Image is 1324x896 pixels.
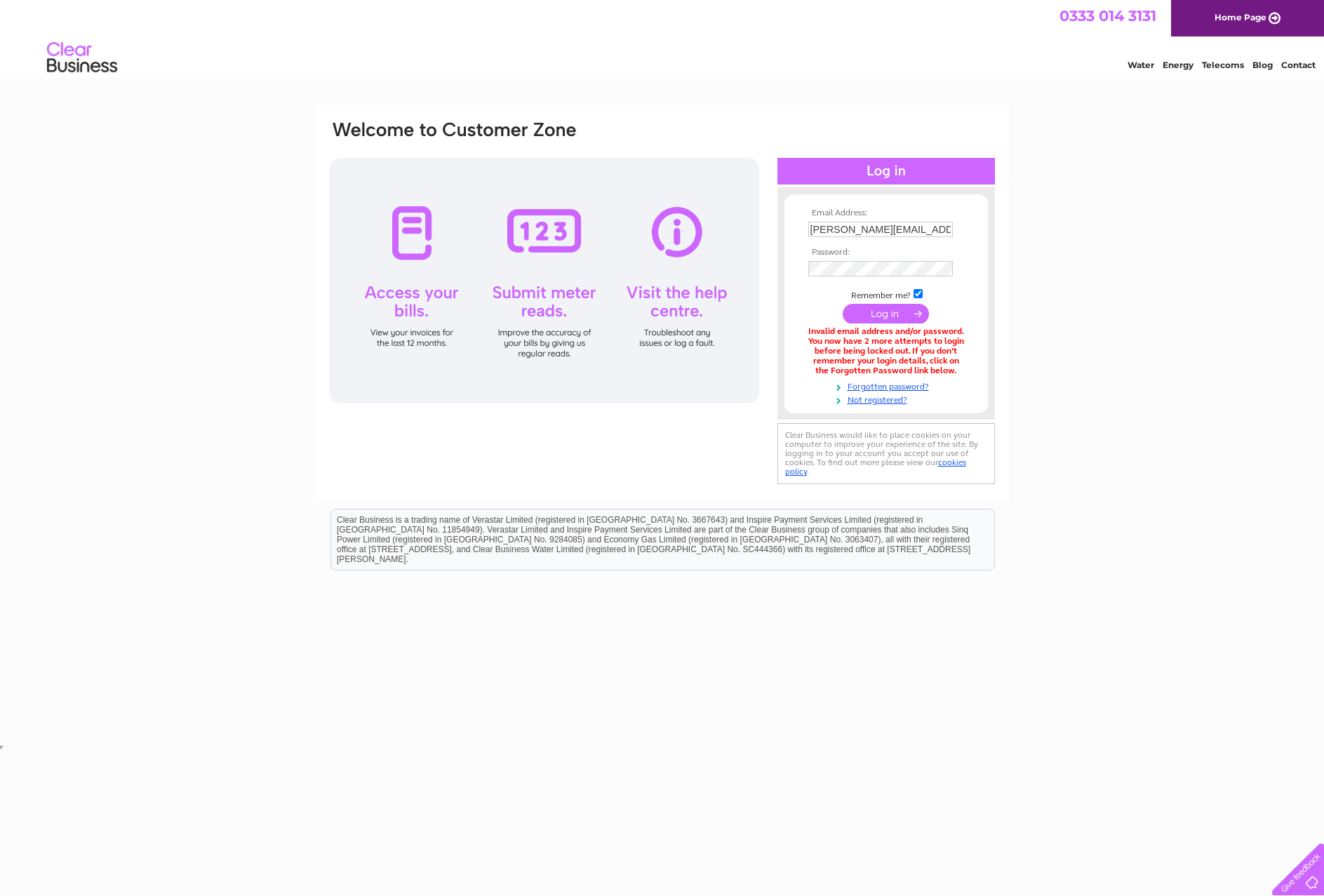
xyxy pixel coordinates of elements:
th: Email Address: [805,208,968,218]
div: Clear Business is a trading name of Verastar Limited (registered in [GEOGRAPHIC_DATA] No. 3667643... [331,8,994,68]
input: Submit [843,304,929,323]
img: logo.png [46,36,118,79]
td: Remember me? [805,287,968,301]
a: Not registered? [808,392,968,406]
a: Telecoms [1202,60,1244,70]
th: Password: [805,248,968,258]
a: cookies policy [785,457,966,476]
a: Energy [1163,60,1193,70]
a: Contact [1281,60,1316,70]
a: Blog [1252,60,1273,70]
a: 0333 014 3131 [1059,7,1156,25]
a: Forgotten password? [808,379,968,392]
div: Invalid email address and/or password. You now have 2 more attempts to login before being locked ... [808,327,964,375]
div: Clear Business would like to place cookies on your computer to improve your experience of the sit... [777,423,995,484]
a: Water [1128,60,1154,70]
